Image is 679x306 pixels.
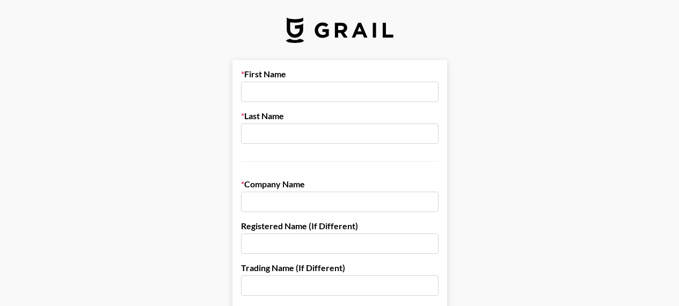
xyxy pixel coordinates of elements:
[241,111,439,121] label: Last Name
[241,69,439,79] label: First Name
[241,179,439,190] label: Company Name
[241,221,439,231] label: Registered Name (If Different)
[241,263,439,273] label: Trading Name (If Different)
[286,17,393,43] img: Grail Talent Logo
